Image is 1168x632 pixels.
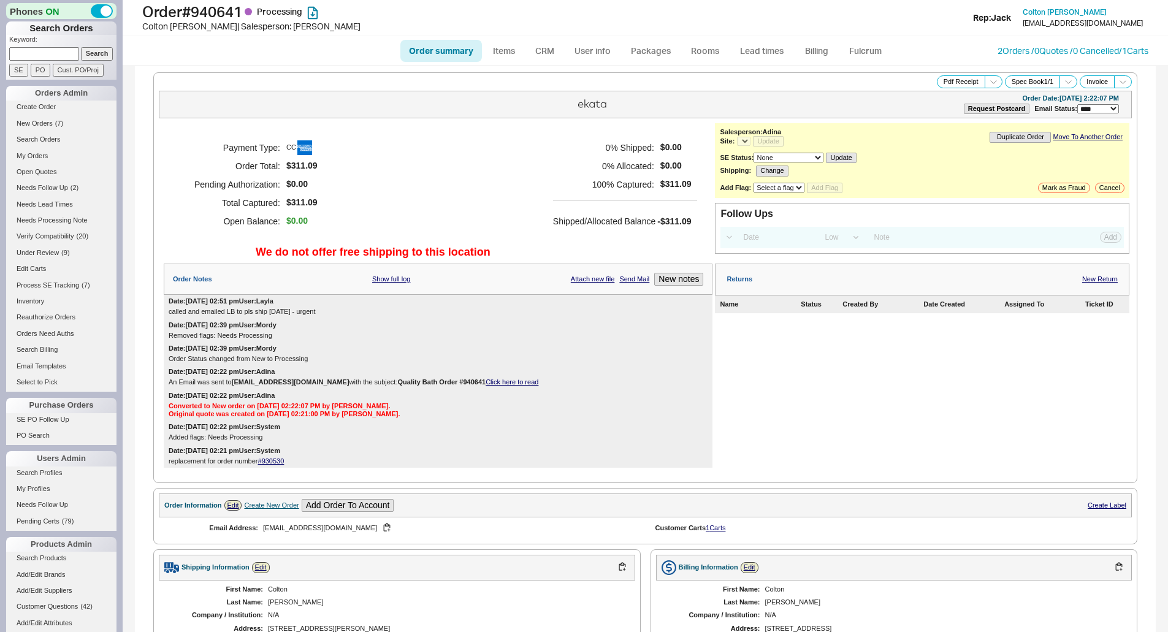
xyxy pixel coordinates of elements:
a: Send Mail [619,275,649,283]
button: Request Postcard [964,104,1030,114]
button: New notes [654,273,703,286]
span: $0.00 [286,179,308,189]
span: ( 9 ) [61,249,69,256]
div: Date: [DATE] 02:21 pm User: System [169,447,280,455]
a: Create Order [6,101,116,113]
div: [EMAIL_ADDRESS][DOMAIN_NAME] [1023,19,1143,28]
div: Products Admin [6,537,116,552]
button: Mark as Fraud [1038,183,1090,193]
a: Search Orders [6,133,116,146]
div: Date: [DATE] 02:22 pm User: Adina [169,368,275,376]
b: Salesperson: Adina [720,128,781,135]
div: Order Date: [DATE] 2:22:07 PM [1022,94,1119,102]
span: ( 20 ) [77,232,89,240]
div: Returns [727,275,752,283]
b: Add Flag: [720,184,751,191]
button: Update [826,153,856,163]
b: Quality Bath Order #940641 [397,378,486,386]
span: $0.00 [660,161,692,171]
div: Billing Information [679,563,738,571]
span: Mark as Fraud [1042,184,1086,192]
a: Edit [224,500,242,511]
a: Needs Follow Up(2) [6,181,116,194]
a: Search Billing [6,343,116,356]
span: ( 42 ) [80,603,93,610]
span: $311.09 [286,197,318,208]
a: Select to Pick [6,376,116,389]
div: replacement for order number [169,457,708,465]
b: SE Status: [720,154,754,161]
div: First Name: [668,585,760,593]
span: $0.00 [286,216,308,226]
b: [EMAIL_ADDRESS][DOMAIN_NAME] [232,378,349,386]
span: Invoice [1086,78,1108,86]
h1: Search Orders [6,21,116,35]
input: PO [31,64,50,77]
a: Add/Edit Brands [6,568,116,581]
span: Email Status: [1034,105,1077,112]
h5: Total Captured: [179,194,280,212]
button: Change [756,166,788,176]
div: First Name: [171,585,263,593]
input: Note [867,229,1036,246]
a: Fulcrum [841,40,891,62]
h5: 0 % Shipped: [553,139,654,157]
a: Needs Processing Note [6,214,116,227]
a: User info [565,40,620,62]
span: Colton [PERSON_NAME] [1023,7,1107,17]
a: Open Quotes [6,166,116,178]
div: Added flags: Needs Processing [169,433,708,441]
h5: Order Total: [179,157,280,175]
span: $311.09 [660,179,692,189]
div: Assigned To [1004,300,1083,308]
div: Date: [DATE] 02:22 pm User: Adina [169,392,275,400]
div: Email Address: [178,524,258,532]
a: Packages [622,40,680,62]
p: Keyword: [9,35,116,47]
a: Search Products [6,552,116,565]
span: Process SE Tracking [17,281,79,289]
div: called and emailed LB to pls ship [DATE] - urgent [169,308,708,316]
span: ( 7 ) [55,120,63,127]
span: $0.00 [660,142,692,153]
span: Verify Compatibility [17,232,74,240]
a: Verify Compatibility(20) [6,230,116,243]
span: -$311.09 [657,216,691,226]
a: Add/Edit Suppliers [6,584,116,597]
button: Pdf Receipt [937,75,985,88]
a: Reauthorize Orders [6,311,116,324]
h5: 0 % Allocated: [553,157,654,175]
button: Spec Book1/1 [1005,75,1061,88]
a: Inventory [6,295,116,308]
div: Orders Admin [6,86,116,101]
span: New Orders [17,120,53,127]
div: Create New Order [244,501,299,509]
div: Users Admin [6,451,116,466]
a: Billing [795,40,838,62]
div: N/A [268,611,623,619]
div: Colton [268,585,623,593]
a: Needs Lead Times [6,198,116,211]
input: Cust. PO/Proj [53,64,104,77]
button: Duplicate Order [990,132,1051,142]
a: Attach new file [571,275,615,283]
span: Pending Certs [17,517,59,525]
span: Under Review [17,249,59,256]
a: Search Profiles [6,466,116,479]
input: SE [9,64,28,77]
span: $311.09 [286,161,318,171]
a: My Orders [6,150,116,162]
div: Order Notes [173,275,212,283]
div: Last Name: [668,598,760,606]
div: Order Information [164,501,222,509]
a: Move To Another Order [1053,133,1123,141]
a: Create Label [1088,501,1126,509]
a: Add/Edit Attributes [6,617,116,630]
a: PO Search [6,429,116,442]
span: Cancel [1099,184,1120,192]
div: Purchase Orders [6,398,116,413]
h5: Open Balance: [179,212,280,230]
div: [EMAIL_ADDRESS][DOMAIN_NAME] [263,522,626,534]
div: Converted to New order on [DATE] 02:22:07 PM by [PERSON_NAME]. [169,402,708,410]
button: Add Order To Account [302,499,394,512]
